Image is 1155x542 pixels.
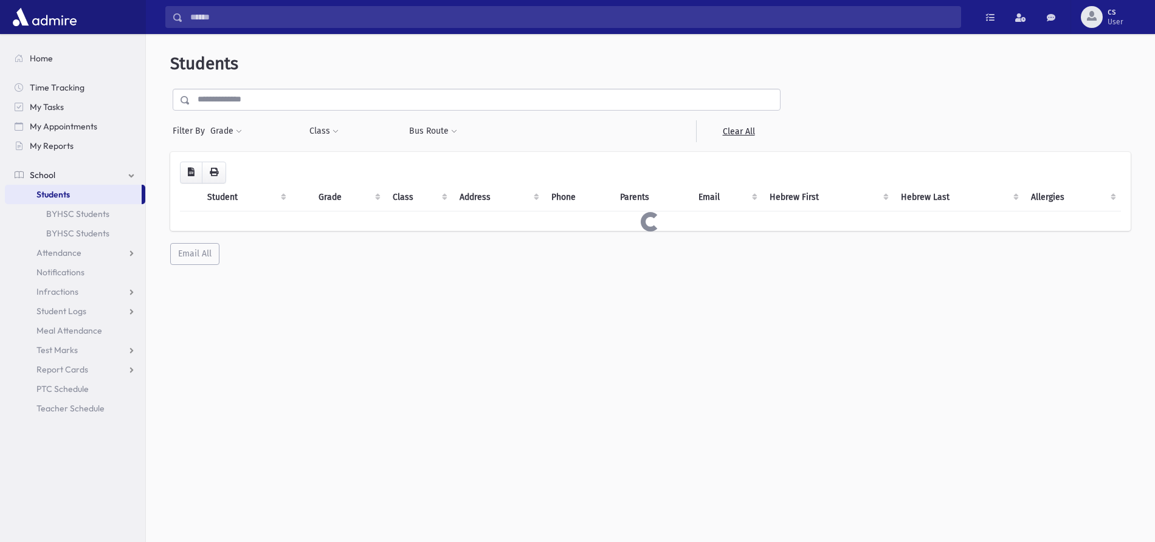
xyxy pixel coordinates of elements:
span: cs [1108,7,1123,17]
a: Home [5,49,145,68]
button: Email All [170,243,219,265]
img: AdmirePro [10,5,80,29]
span: Test Marks [36,345,78,355]
a: My Reports [5,136,145,156]
th: Address [452,184,544,211]
span: Time Tracking [30,82,84,93]
a: Infractions [5,282,145,301]
th: Parents [613,184,691,211]
a: Test Marks [5,340,145,360]
a: Report Cards [5,360,145,379]
a: Meal Attendance [5,321,145,340]
a: My Tasks [5,97,145,117]
span: Students [170,53,238,74]
a: Student Logs [5,301,145,321]
button: Print [202,162,226,184]
button: Grade [210,120,243,142]
a: BYHSC Students [5,204,145,224]
th: Grade [311,184,385,211]
a: Notifications [5,262,145,282]
span: Teacher Schedule [36,403,105,414]
span: My Reports [30,140,74,151]
th: Student [200,184,292,211]
button: CSV [180,162,202,184]
a: Teacher Schedule [5,399,145,418]
span: Attendance [36,247,81,258]
a: School [5,165,145,185]
th: Hebrew First [762,184,894,211]
span: Infractions [36,286,78,297]
th: Class [385,184,452,211]
span: PTC Schedule [36,383,89,394]
a: Attendance [5,243,145,262]
span: Meal Attendance [36,325,102,336]
a: Clear All [696,120,781,142]
th: Hebrew Last [894,184,1023,211]
a: My Appointments [5,117,145,136]
a: Time Tracking [5,78,145,97]
th: Phone [544,184,613,211]
a: PTC Schedule [5,379,145,399]
span: Students [36,189,70,200]
a: Students [5,185,142,204]
span: User [1108,17,1123,27]
span: My Tasks [30,101,64,112]
th: Email [691,184,762,211]
span: School [30,170,55,180]
span: Report Cards [36,364,88,375]
a: BYHSC Students [5,224,145,243]
input: Search [183,6,960,28]
th: Allergies [1024,184,1121,211]
button: Bus Route [409,120,458,142]
span: Home [30,53,53,64]
span: Student Logs [36,306,86,317]
span: My Appointments [30,121,97,132]
button: Class [309,120,339,142]
span: Notifications [36,267,84,278]
span: Filter By [173,125,210,137]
